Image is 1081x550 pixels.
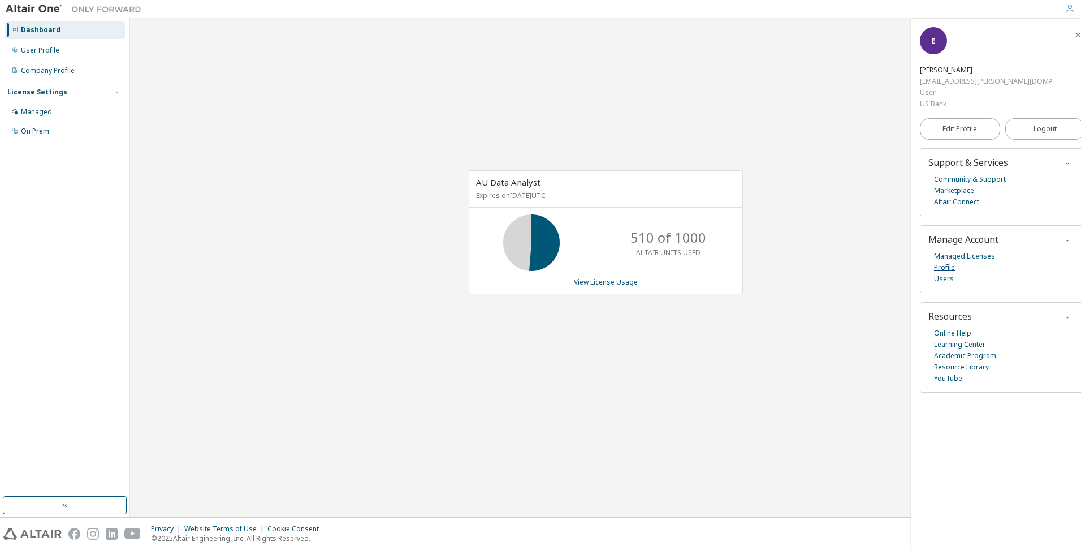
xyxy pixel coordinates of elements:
[151,525,184,534] div: Privacy
[636,248,701,257] p: ALTAIR UNITS USED
[124,528,141,540] img: youtube.svg
[21,46,59,55] div: User Profile
[151,534,326,543] p: © 2025 Altair Engineering, Inc. All Rights Reserved.
[1034,123,1057,135] span: Logout
[934,362,989,373] a: Resource Library
[574,277,638,287] a: View License Usage
[934,262,955,273] a: Profile
[920,98,1052,110] div: US Bank
[934,328,971,339] a: Online Help
[934,373,962,384] a: YouTube
[476,191,733,200] p: Expires on [DATE] UTC
[21,108,52,117] div: Managed
[920,118,1000,140] a: Edit Profile
[476,177,540,188] span: AU Data Analyst
[87,528,99,540] img: instagram.svg
[942,124,977,134] span: Edit Profile
[934,251,995,262] a: Managed Licenses
[932,36,936,46] span: E
[934,350,996,362] a: Academic Program
[3,528,62,540] img: altair_logo.svg
[934,273,954,285] a: Users
[934,174,1006,185] a: Community & Support
[68,528,80,540] img: facebook.svg
[6,3,147,15] img: Altair One
[934,196,979,208] a: Altair Connect
[21,25,60,35] div: Dashboard
[928,156,1008,169] span: Support & Services
[630,228,706,247] p: 510 of 1000
[920,87,1052,98] div: User
[21,127,49,136] div: On Prem
[21,66,75,75] div: Company Profile
[934,339,985,350] a: Learning Center
[920,65,1052,76] div: Evan Dahl
[928,233,998,246] span: Manage Account
[7,88,67,97] div: License Settings
[934,185,974,196] a: Marketplace
[184,525,267,534] div: Website Terms of Use
[106,528,118,540] img: linkedin.svg
[267,525,326,534] div: Cookie Consent
[920,76,1052,87] div: [EMAIL_ADDRESS][PERSON_NAME][DOMAIN_NAME]
[928,310,972,323] span: Resources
